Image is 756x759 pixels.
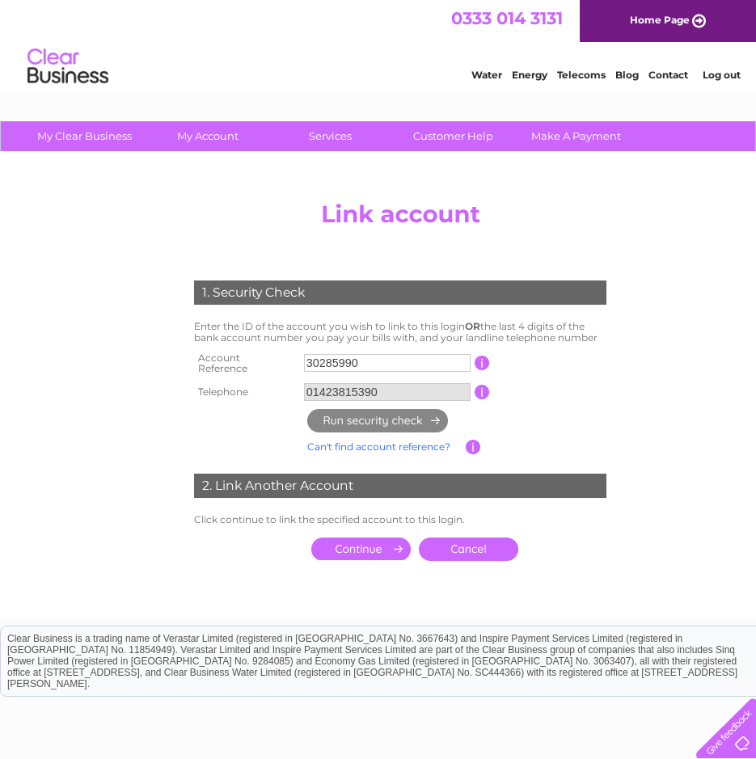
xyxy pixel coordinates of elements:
[194,280,606,305] div: 1. Security Check
[18,121,151,151] a: My Clear Business
[311,538,411,560] input: Submit
[465,320,480,332] b: OR
[557,69,606,81] a: Telecoms
[27,42,109,91] img: logo.png
[190,379,300,405] th: Telephone
[615,69,639,81] a: Blog
[386,121,520,151] a: Customer Help
[190,348,300,380] th: Account Reference
[419,538,518,561] a: Cancel
[307,441,450,453] a: Can't find account reference?
[703,69,741,81] a: Log out
[475,385,490,399] input: Information
[509,121,643,151] a: Make A Payment
[190,510,610,529] td: Click continue to link the specified account to this login.
[264,121,397,151] a: Services
[648,69,688,81] a: Contact
[190,317,610,348] td: Enter the ID of the account you wish to link to this login the last 4 digits of the bank account ...
[141,121,274,151] a: My Account
[451,8,563,28] a: 0333 014 3131
[471,69,502,81] a: Water
[475,356,490,370] input: Information
[512,69,547,81] a: Energy
[466,440,481,454] input: Information
[194,474,606,498] div: 2. Link Another Account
